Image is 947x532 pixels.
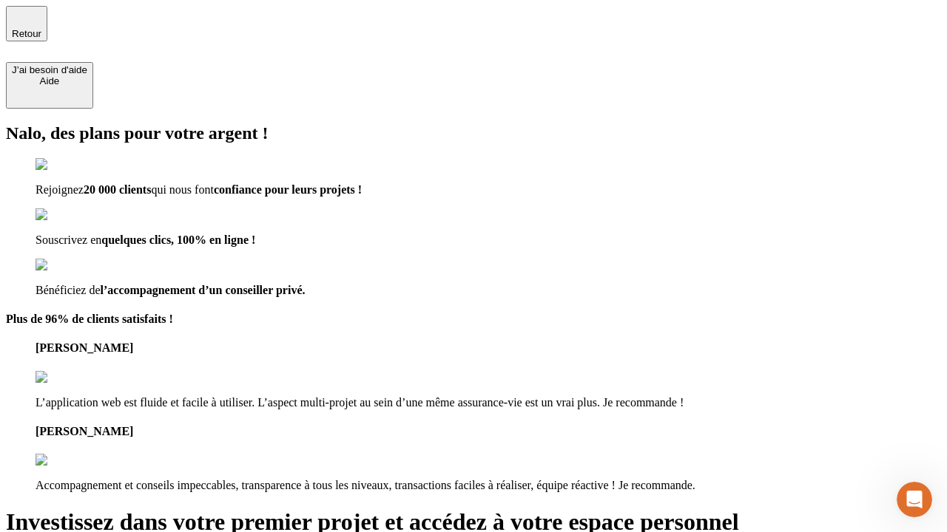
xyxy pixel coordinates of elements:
div: J’ai besoin d'aide [12,64,87,75]
div: Aide [12,75,87,86]
button: Retour [6,6,47,41]
span: 20 000 clients [84,183,152,196]
img: reviews stars [36,371,109,384]
h4: [PERSON_NAME] [36,341,941,355]
img: checkmark [36,208,99,222]
span: Souscrivez en [36,233,101,246]
iframe: Intercom live chat [897,482,932,517]
span: l’accompagnement d’un conseiller privé. [101,284,306,296]
span: qui nous font [151,183,213,196]
h2: Nalo, des plans pour votre argent ! [6,123,941,143]
h4: Plus de 96% de clients satisfaits ! [6,313,941,326]
h4: [PERSON_NAME] [36,425,941,438]
p: L’application web est fluide et facile à utiliser. L’aspect multi-projet au sein d’une même assur... [36,396,941,409]
span: Bénéficiez de [36,284,101,296]
button: J’ai besoin d'aideAide [6,62,93,109]
span: Retour [12,28,41,39]
span: confiance pour leurs projets ! [214,183,362,196]
img: checkmark [36,158,99,171]
span: Rejoignez [36,183,84,196]
img: checkmark [36,259,99,272]
p: Accompagnement et conseils impeccables, transparence à tous les niveaux, transactions faciles à r... [36,479,941,492]
span: quelques clics, 100% en ligne ! [101,233,255,246]
img: reviews stars [36,454,109,467]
